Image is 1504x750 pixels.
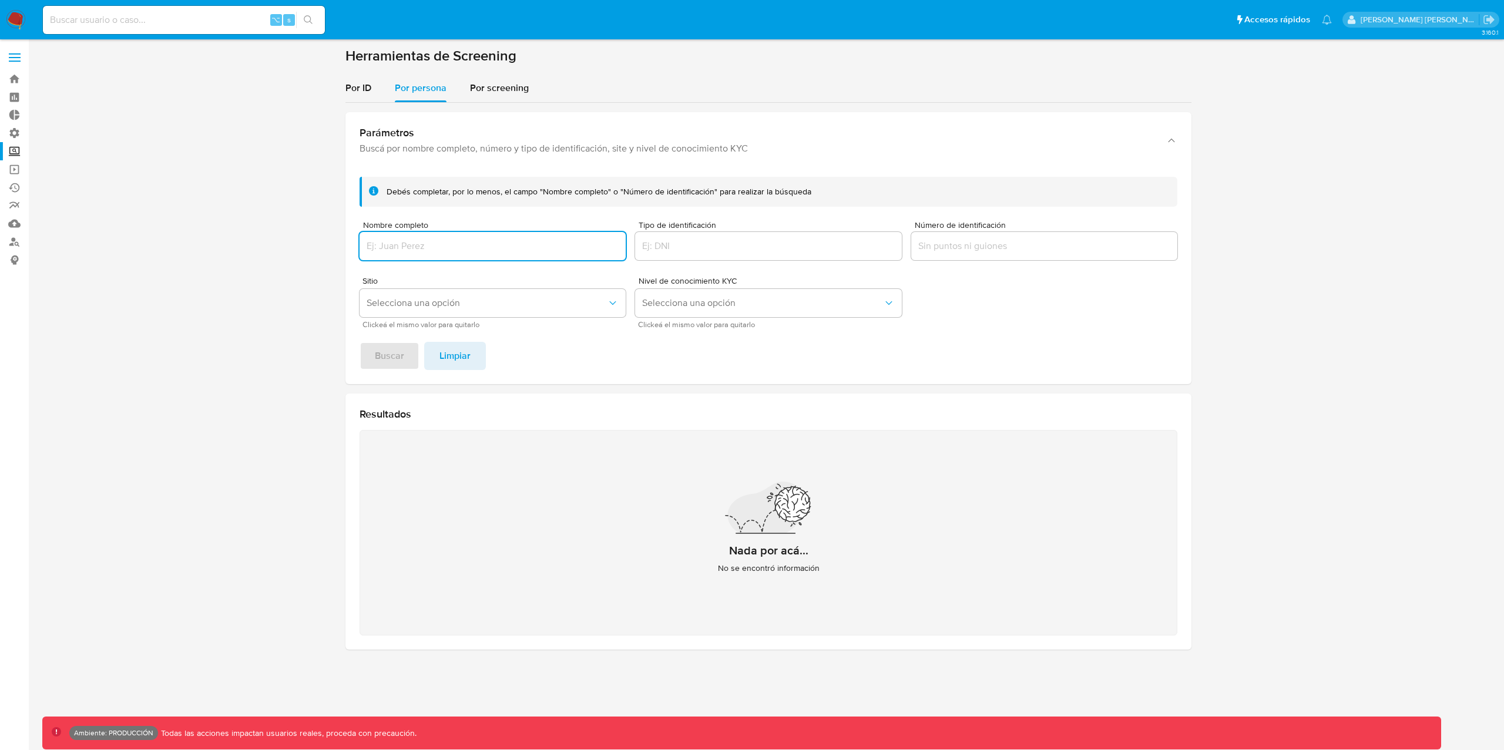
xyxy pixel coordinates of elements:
a: Salir [1483,14,1495,26]
input: Buscar usuario o caso... [43,12,325,28]
span: s [287,14,291,25]
button: search-icon [296,12,320,28]
p: Ambiente: PRODUCCIÓN [74,731,153,735]
a: Notificaciones [1322,15,1332,25]
span: Accesos rápidos [1244,14,1310,26]
p: Todas las acciones impactan usuarios reales, proceda con precaución. [158,728,417,739]
span: ⌥ [271,14,280,25]
p: leidy.martinez@mercadolibre.com.co [1361,14,1479,25]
